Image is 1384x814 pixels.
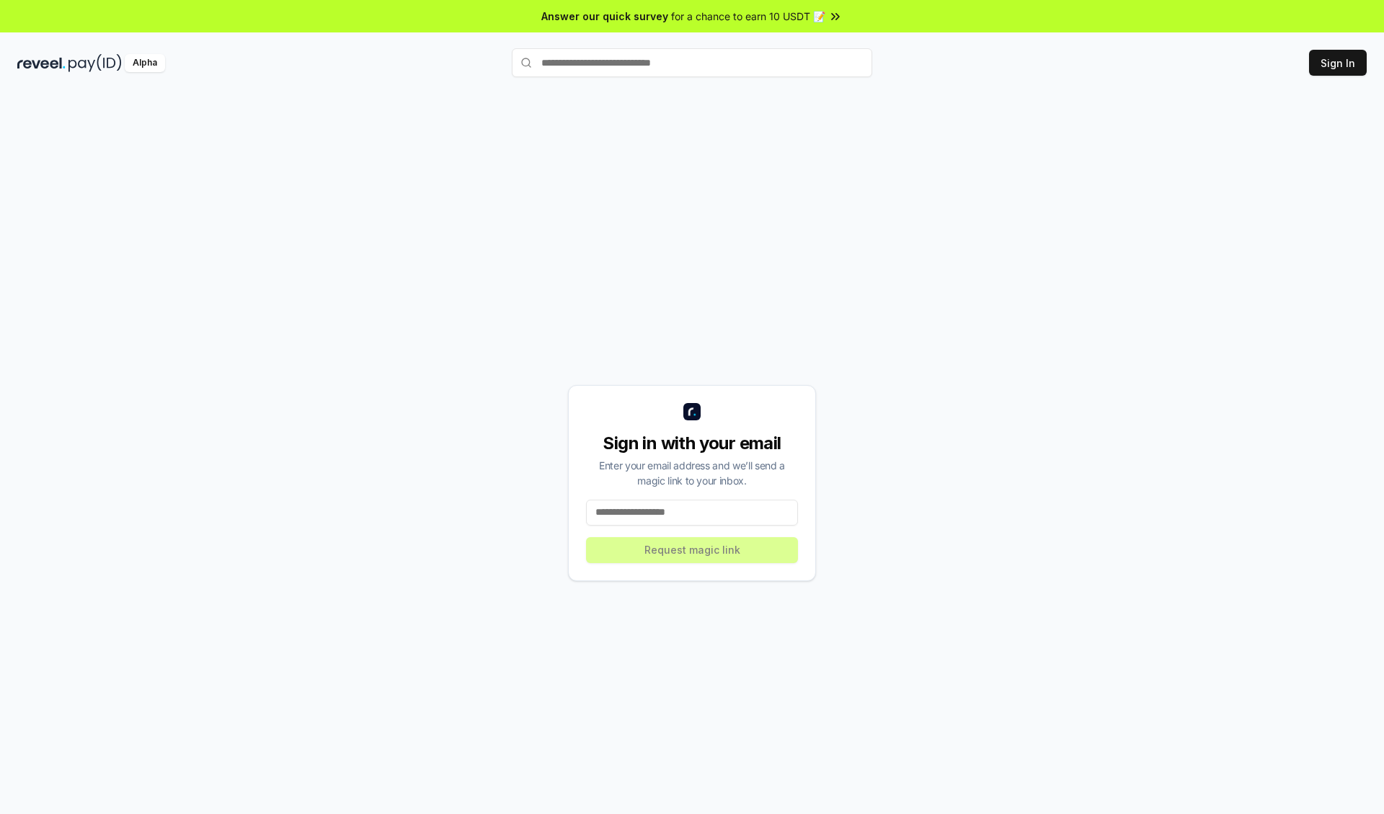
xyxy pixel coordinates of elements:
img: logo_small [683,403,701,420]
span: Answer our quick survey [541,9,668,24]
div: Alpha [125,54,165,72]
span: for a chance to earn 10 USDT 📝 [671,9,825,24]
img: reveel_dark [17,54,66,72]
div: Enter your email address and we’ll send a magic link to your inbox. [586,458,798,488]
button: Sign In [1309,50,1367,76]
div: Sign in with your email [586,432,798,455]
img: pay_id [68,54,122,72]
